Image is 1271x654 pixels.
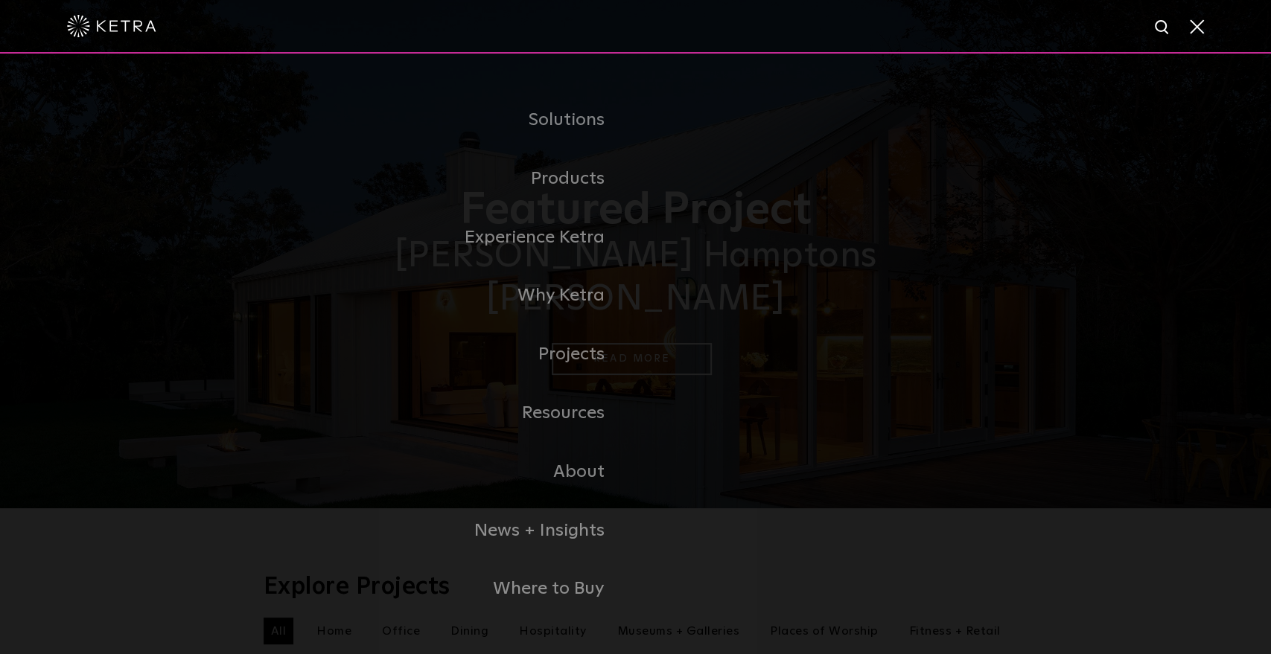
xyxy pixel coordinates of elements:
[264,266,636,325] a: Why Ketra
[264,560,636,618] a: Where to Buy
[264,325,636,384] a: Projects
[264,150,636,208] a: Products
[264,91,636,150] a: Solutions
[264,443,636,501] a: About
[264,208,636,267] a: Experience Ketra
[264,91,1008,618] div: Navigation Menu
[1153,19,1172,37] img: search icon
[67,15,156,37] img: ketra-logo-2019-white
[264,384,636,443] a: Resources
[264,501,636,560] a: News + Insights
